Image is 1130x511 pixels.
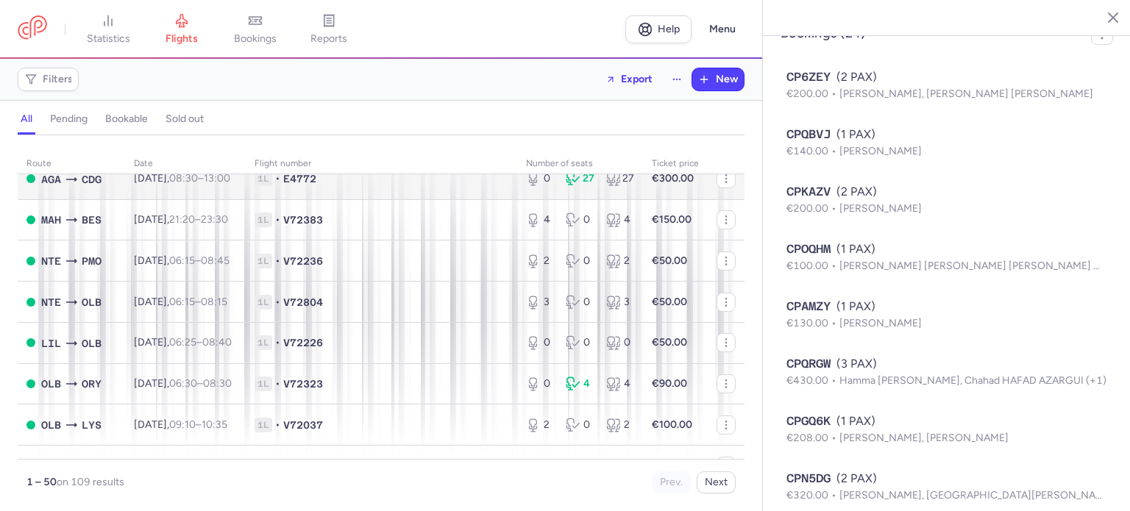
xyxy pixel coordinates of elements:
[786,489,839,501] span: €320.00
[526,212,554,227] div: 4
[169,336,196,349] time: 06:25
[566,459,594,474] div: 5
[41,212,61,228] span: MAH
[275,254,280,268] span: •
[839,145,922,157] span: [PERSON_NAME]
[839,317,922,329] span: [PERSON_NAME]
[255,254,272,268] span: 1L
[204,172,230,185] time: 13:00
[786,355,1107,389] button: CPQRGW(3 PAX)€430.00Hamma [PERSON_NAME], Chahad HAFAD AZARGUI (+1)
[786,68,831,86] span: CP6ZEY
[700,15,745,43] button: Menu
[82,253,102,269] span: PMO
[283,254,323,268] span: V72236
[606,171,634,186] div: 27
[786,202,839,215] span: €200.00
[134,418,227,431] span: [DATE],
[566,254,594,268] div: 0
[169,254,230,267] span: –
[169,172,230,185] span: –
[125,153,246,175] th: date
[292,13,366,46] a: reports
[786,126,1107,143] div: (1 PAX)
[566,295,594,310] div: 0
[839,432,1009,444] span: [PERSON_NAME], [PERSON_NAME]
[658,24,680,35] span: Help
[716,74,738,85] span: New
[786,355,831,373] span: CPQRGW
[275,335,280,350] span: •
[18,153,125,175] th: route
[283,295,323,310] span: V72804
[202,418,227,431] time: 10:35
[786,183,1107,217] button: CPKAZV(2 PAX)€200.00[PERSON_NAME]
[169,336,232,349] span: –
[169,418,227,431] span: –
[786,374,839,387] span: €430.00
[134,172,230,185] span: [DATE],
[169,296,195,308] time: 06:15
[283,376,323,391] span: V72323
[621,74,653,85] span: Export
[786,412,1107,446] button: CPGQ6K(1 PAX)€208.00[PERSON_NAME], [PERSON_NAME]
[652,471,691,493] button: Prev.
[169,172,198,185] time: 08:30
[275,459,280,474] span: •
[786,412,1107,430] div: (1 PAX)
[169,213,195,226] time: 21:20
[786,260,839,272] span: €100.00
[41,253,61,269] span: NTE
[786,412,831,430] span: CPGQ6K
[786,240,1107,274] button: CPOQHM(1 PAX)€100.00[PERSON_NAME] [PERSON_NAME] [PERSON_NAME] MOUSSALLIK
[169,377,197,390] time: 06:30
[41,294,61,310] span: NTE
[82,376,102,392] span: ORY
[275,376,280,391] span: •
[786,317,839,329] span: €130.00
[692,68,744,90] button: New
[606,376,634,391] div: 4
[82,417,102,433] span: LYS
[134,377,232,390] span: [DATE],
[246,153,517,175] th: Flight number
[606,459,634,474] div: 5
[517,153,643,175] th: number of seats
[786,126,1107,160] button: CPQBVJ(1 PAX)€140.00[PERSON_NAME]
[839,489,1114,501] span: [PERSON_NAME], [GEOGRAPHIC_DATA][PERSON_NAME]
[82,171,102,187] span: CDG
[57,476,124,488] span: on 109 results
[105,112,148,126] h4: bookable
[275,418,280,432] span: •
[255,171,272,186] span: 1L
[526,376,554,391] div: 0
[283,335,323,350] span: V72226
[310,32,347,46] span: reports
[786,240,1107,258] div: (1 PAX)
[41,417,61,433] span: OLB
[652,336,687,349] strong: €50.00
[652,254,687,267] strong: €50.00
[283,459,323,474] span: V72805
[786,145,839,157] span: €140.00
[786,298,1107,332] button: CPAMZY(1 PAX)€130.00[PERSON_NAME]
[697,471,736,493] button: Next
[169,213,228,226] span: –
[169,254,195,267] time: 06:15
[596,68,662,91] button: Export
[786,355,1107,373] div: (3 PAX)
[21,112,32,126] h4: all
[606,254,634,268] div: 2
[786,470,1107,487] div: (2 PAX)
[526,459,554,474] div: 0
[526,254,554,268] div: 2
[652,172,694,185] strong: €300.00
[786,126,831,143] span: CPQBVJ
[169,418,196,431] time: 09:10
[275,171,280,186] span: •
[786,298,1107,315] div: (1 PAX)
[255,418,272,432] span: 1L
[234,32,277,46] span: bookings
[255,335,272,350] span: 1L
[41,171,61,187] span: AGA
[134,296,227,308] span: [DATE],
